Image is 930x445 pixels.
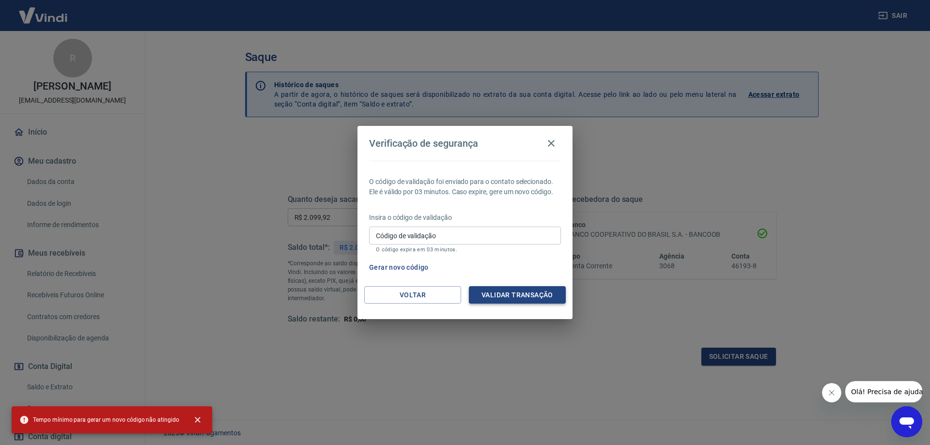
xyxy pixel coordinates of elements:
[822,383,841,402] iframe: Fechar mensagem
[369,138,478,149] h4: Verificação de segurança
[19,415,179,425] span: Tempo mínimo para gerar um novo código não atingido
[469,286,566,304] button: Validar transação
[364,286,461,304] button: Voltar
[187,409,208,430] button: close
[369,177,561,197] p: O código de validação foi enviado para o contato selecionado. Ele é válido por 03 minutos. Caso e...
[376,246,554,253] p: O código expira em 03 minutos.
[365,259,433,276] button: Gerar novo código
[369,213,561,223] p: Insira o código de validação
[6,7,81,15] span: Olá! Precisa de ajuda?
[845,381,922,402] iframe: Mensagem da empresa
[891,406,922,437] iframe: Botão para abrir a janela de mensagens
